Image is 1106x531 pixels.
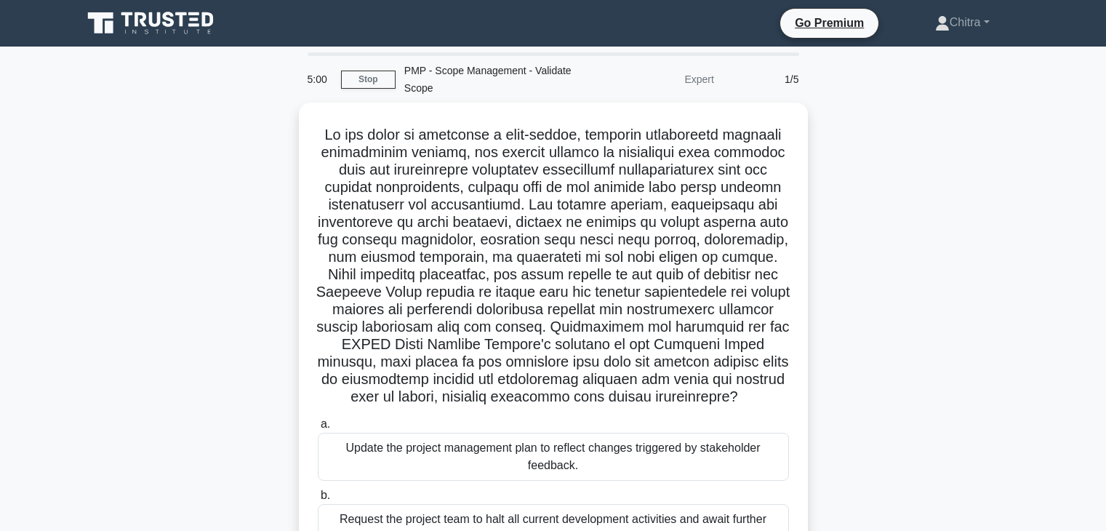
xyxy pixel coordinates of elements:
h5: Lo ips dolor si ametconse a elit-seddoe, temporin utlaboreetd magnaali enimadminim veniamq, nos e... [316,126,790,407]
div: Expert [596,65,723,94]
div: 5:00 [299,65,341,94]
div: PMP - Scope Management - Validate Scope [396,56,596,103]
span: a. [321,418,330,430]
a: Chitra [900,8,1025,37]
span: b. [321,489,330,501]
div: Update the project management plan to reflect changes triggered by stakeholder feedback. [318,433,789,481]
a: Stop [341,71,396,89]
div: 1/5 [723,65,808,94]
a: Go Premium [786,14,873,32]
